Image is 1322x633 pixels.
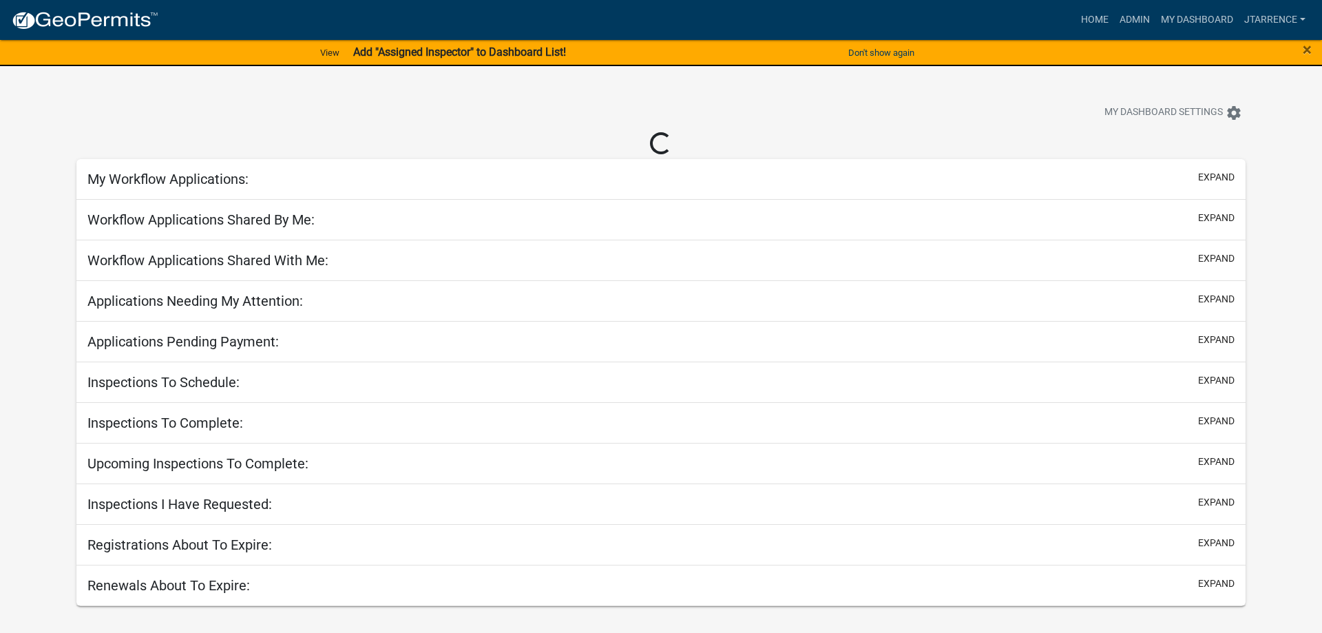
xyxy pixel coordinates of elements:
button: Close [1303,41,1312,58]
span: My Dashboard Settings [1104,105,1223,121]
a: Home [1076,7,1114,33]
button: expand [1198,170,1235,185]
h5: Renewals About To Expire: [87,577,250,594]
button: expand [1198,292,1235,307]
button: expand [1198,414,1235,428]
button: expand [1198,211,1235,225]
a: jtarrence [1239,7,1311,33]
button: expand [1198,251,1235,266]
strong: Add "Assigned Inspector" to Dashboard List! [353,45,566,59]
button: expand [1198,577,1235,591]
h5: Workflow Applications Shared With Me: [87,252,328,269]
h5: Registrations About To Expire: [87,537,272,553]
button: expand [1198,536,1235,550]
a: My Dashboard [1155,7,1239,33]
button: expand [1198,455,1235,469]
a: View [315,41,345,64]
h5: Upcoming Inspections To Complete: [87,455,308,472]
h5: Workflow Applications Shared By Me: [87,211,315,228]
a: Admin [1114,7,1155,33]
button: Don't show again [843,41,920,64]
h5: Applications Pending Payment: [87,333,279,350]
button: expand [1198,373,1235,388]
h5: Applications Needing My Attention: [87,293,303,309]
h5: Inspections To Schedule: [87,374,240,391]
button: expand [1198,333,1235,347]
h5: Inspections I Have Requested: [87,496,272,512]
i: settings [1226,105,1242,121]
h5: Inspections To Complete: [87,415,243,431]
span: × [1303,40,1312,59]
button: My Dashboard Settingssettings [1093,99,1253,126]
button: expand [1198,495,1235,510]
h5: My Workflow Applications: [87,171,249,187]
